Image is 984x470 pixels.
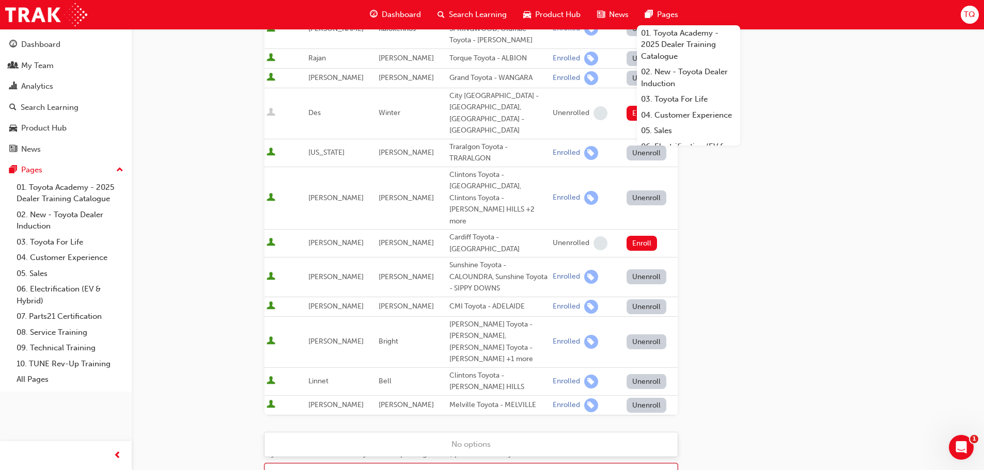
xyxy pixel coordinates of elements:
[264,449,577,458] span: If you cannot find a learner you are expecting to see, please contact your administrator.
[593,236,607,250] span: learningRecordVerb_NONE-icon
[4,98,128,117] a: Search Learning
[379,193,434,202] span: [PERSON_NAME]
[267,148,275,158] span: User is active
[267,108,275,118] span: User is inactive
[9,145,17,154] span: news-icon
[584,300,598,314] span: learningRecordVerb_ENROLL-icon
[449,232,549,255] div: Cardiff Toyota - [GEOGRAPHIC_DATA]
[267,400,275,410] span: User is active
[308,24,364,33] span: [PERSON_NAME]
[9,82,17,91] span: chart-icon
[12,266,128,282] a: 05. Sales
[21,39,60,51] div: Dashboard
[553,377,580,386] div: Enrolled
[382,9,421,21] span: Dashboard
[362,4,429,25] a: guage-iconDashboard
[637,123,740,139] a: 05. Sales
[4,140,128,159] a: News
[657,9,678,21] span: Pages
[21,80,53,92] div: Analytics
[553,73,580,83] div: Enrolled
[267,193,275,203] span: User is active
[12,309,128,325] a: 07. Parts21 Certification
[429,4,515,25] a: search-iconSearch Learning
[449,90,549,137] div: City [GEOGRAPHIC_DATA] - [GEOGRAPHIC_DATA], [GEOGRAPHIC_DATA] - [GEOGRAPHIC_DATA]
[553,54,580,63] div: Enrolled
[21,164,42,176] div: Pages
[627,299,667,314] button: Unenroll
[267,301,275,312] span: User is active
[449,370,549,393] div: Clintons Toyota - [PERSON_NAME] HILLS
[449,9,507,21] span: Search Learning
[12,281,128,309] a: 06. Electrification (EV & Hybrid)
[308,400,364,409] span: [PERSON_NAME]
[379,24,416,33] span: Kalokerinos
[449,399,549,411] div: Melville Toyota - MELVILLE
[627,71,667,86] button: Unenroll
[4,35,128,54] a: Dashboard
[379,302,434,311] span: [PERSON_NAME]
[645,8,653,21] span: pages-icon
[21,143,41,155] div: News
[21,102,79,114] div: Search Learning
[964,9,975,21] span: TQ
[553,108,589,118] div: Unenrolled
[267,24,275,34] span: User is active
[637,107,740,123] a: 04. Customer Experience
[589,4,637,25] a: news-iconNews
[584,375,598,388] span: learningRecordVerb_ENROLL-icon
[449,260,549,295] div: Sunshine Toyota - CALOUNDRA, Sunshine Toyota - SIPPY DOWNS
[12,234,128,250] a: 03. Toyota For Life
[627,145,667,160] button: Unenroll
[308,73,364,82] span: [PERSON_NAME]
[449,301,549,313] div: CMI Toyota - ADELAIDE
[267,53,275,63] span: User is active
[9,166,17,175] span: pages-icon
[970,435,978,443] span: 1
[308,302,364,311] span: [PERSON_NAME]
[9,103,17,112] span: search-icon
[379,337,398,346] span: Bright
[523,8,531,21] span: car-icon
[4,33,128,160] button: DashboardMy TeamAnalyticsSearch LearningProduct HubNews
[114,449,121,462] span: prev-icon
[267,238,275,248] span: User is active
[553,272,580,282] div: Enrolled
[12,340,128,356] a: 09. Technical Training
[584,52,598,66] span: learningRecordVerb_ENROLL-icon
[553,193,580,203] div: Enrolled
[379,400,434,409] span: [PERSON_NAME]
[264,434,678,455] div: No options
[449,169,549,228] div: Clintons Toyota - [GEOGRAPHIC_DATA], Clintons Toyota - [PERSON_NAME] HILLS +2 more
[267,336,275,347] span: User is active
[949,435,974,460] iframe: Intercom live chat
[12,371,128,387] a: All Pages
[379,54,434,62] span: [PERSON_NAME]
[535,9,581,21] span: Product Hub
[4,160,128,180] button: Pages
[379,272,434,281] span: [PERSON_NAME]
[584,398,598,412] span: learningRecordVerb_ENROLL-icon
[9,40,17,50] span: guage-icon
[308,337,364,346] span: [PERSON_NAME]
[4,56,128,75] a: My Team
[21,122,67,134] div: Product Hub
[627,190,667,205] button: Unenroll
[449,141,549,165] div: Traralgon Toyota - TRARALGON
[449,319,549,365] div: [PERSON_NAME] Toyota - [PERSON_NAME], [PERSON_NAME] Toyota - [PERSON_NAME] +1 more
[449,72,549,84] div: Grand Toyota - WANGARA
[553,148,580,158] div: Enrolled
[593,106,607,120] span: learningRecordVerb_NONE-icon
[116,164,123,177] span: up-icon
[637,91,740,107] a: 03. Toyota For Life
[449,53,549,64] div: Torque Toyota - ALBION
[267,272,275,282] span: User is active
[637,25,740,64] a: 01. Toyota Academy - 2025 Dealer Training Catalogue
[637,64,740,91] a: 02. New - Toyota Dealer Induction
[12,325,128,341] a: 08. Service Training
[627,51,667,66] button: Unenroll
[379,148,434,157] span: [PERSON_NAME]
[627,236,658,251] button: Enroll
[627,269,667,284] button: Unenroll
[515,4,589,25] a: car-iconProduct Hub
